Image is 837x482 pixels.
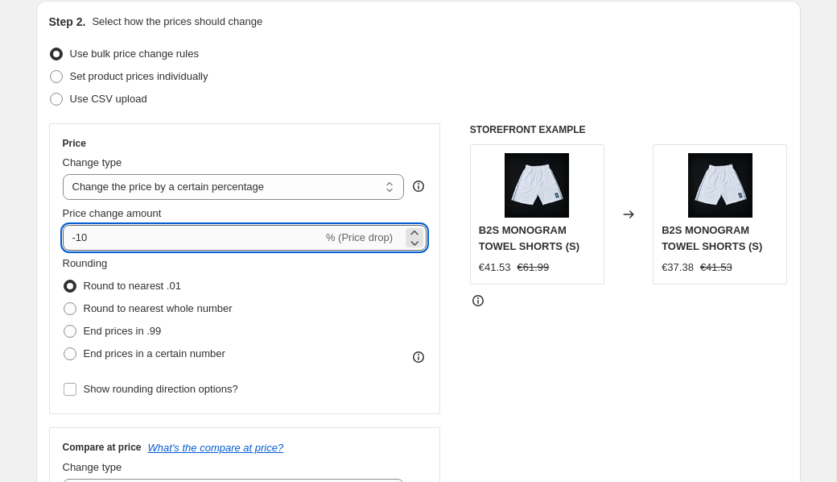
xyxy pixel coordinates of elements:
span: Price change amount [63,207,162,219]
img: short_80x.png [688,153,752,218]
h2: Step 2. [49,14,86,30]
span: End prices in a certain number [84,347,225,359]
h3: Compare at price [63,441,142,454]
h3: Price [63,137,86,150]
button: What's the compare at price? [148,442,284,454]
span: Show rounding direction options? [84,383,238,395]
span: Rounding [63,257,108,269]
span: Round to nearest whole number [84,302,233,314]
span: Change type [63,461,122,473]
p: Select how the prices should change [92,14,262,30]
div: €37.38 [662,260,694,276]
span: Set product prices individually [70,70,208,82]
strike: €41.53 [700,260,732,276]
span: Round to nearest .01 [84,280,181,292]
span: Use bulk price change rules [70,48,199,60]
div: help [410,178,427,194]
input: -15 [63,225,323,251]
span: End prices in .99 [84,325,162,337]
span: % (Price drop) [326,231,393,243]
div: €41.53 [479,260,511,276]
span: B2S MONOGRAM TOWEL SHORTS (S) [662,224,762,252]
h6: STOREFRONT EXAMPLE [470,123,788,136]
span: Use CSV upload [70,93,147,105]
span: B2S MONOGRAM TOWEL SHORTS (S) [479,224,579,252]
img: short_80x.png [505,153,569,218]
strike: €61.99 [517,260,550,276]
span: Change type [63,156,122,168]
